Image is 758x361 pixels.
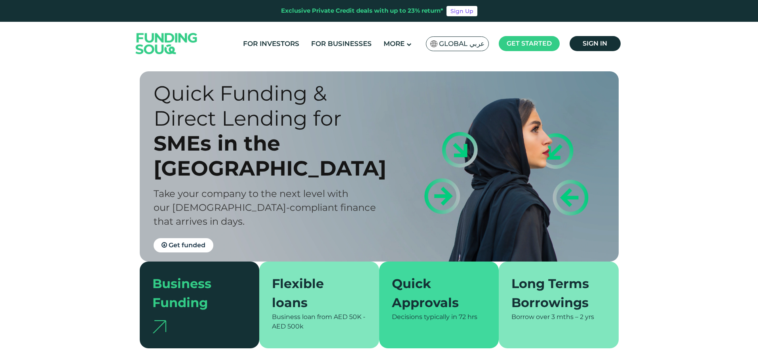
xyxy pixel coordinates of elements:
[154,81,393,131] div: Quick Funding & Direct Lending for
[154,131,393,181] div: SMEs in the [GEOGRAPHIC_DATA]
[551,313,594,321] span: 3 mths – 2 yrs
[154,188,376,227] span: Take your company to the next level with our [DEMOGRAPHIC_DATA]-compliant finance that arrives in...
[583,40,607,47] span: Sign in
[309,37,374,50] a: For Businesses
[281,6,443,15] div: Exclusive Private Credit deals with up to 23% return*
[152,274,237,312] div: Business Funding
[511,274,597,312] div: Long Terms Borrowings
[459,313,477,321] span: 72 hrs
[446,6,477,16] a: Sign Up
[272,313,332,321] span: Business loan from
[241,37,301,50] a: For Investors
[511,313,550,321] span: Borrow over
[169,241,205,249] span: Get funded
[439,39,484,48] span: Global عربي
[392,313,457,321] span: Decisions typically in
[152,320,166,333] img: arrow
[154,238,213,252] a: Get funded
[570,36,621,51] a: Sign in
[384,40,405,48] span: More
[430,40,437,47] img: SA Flag
[392,274,477,312] div: Quick Approvals
[507,40,552,47] span: Get started
[128,24,205,64] img: Logo
[272,274,357,312] div: Flexible loans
